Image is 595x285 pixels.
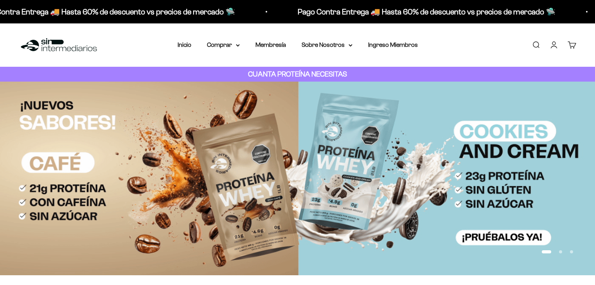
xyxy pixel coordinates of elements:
summary: Comprar [207,40,240,50]
summary: Sobre Nosotros [302,40,352,50]
a: Inicio [178,41,191,48]
a: Membresía [255,41,286,48]
p: Pago Contra Entrega 🚚 Hasta 60% de descuento vs precios de mercado 🛸 [298,5,555,18]
strong: CUANTA PROTEÍNA NECESITAS [248,70,347,78]
a: Ingreso Miembros [368,41,418,48]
